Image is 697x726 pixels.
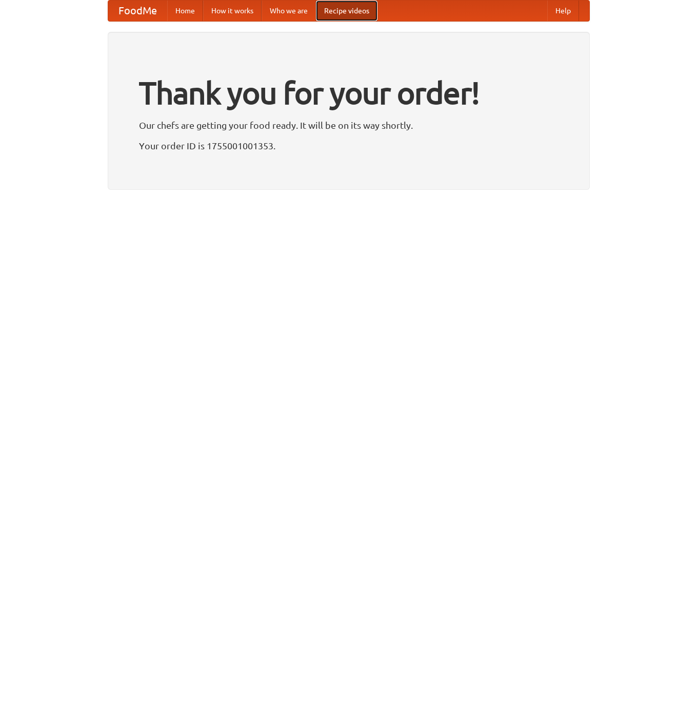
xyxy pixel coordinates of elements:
[262,1,316,21] a: Who we are
[139,117,559,133] p: Our chefs are getting your food ready. It will be on its way shortly.
[316,1,377,21] a: Recipe videos
[167,1,203,21] a: Home
[203,1,262,21] a: How it works
[547,1,579,21] a: Help
[108,1,167,21] a: FoodMe
[139,138,559,153] p: Your order ID is 1755001001353.
[139,68,559,117] h1: Thank you for your order!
